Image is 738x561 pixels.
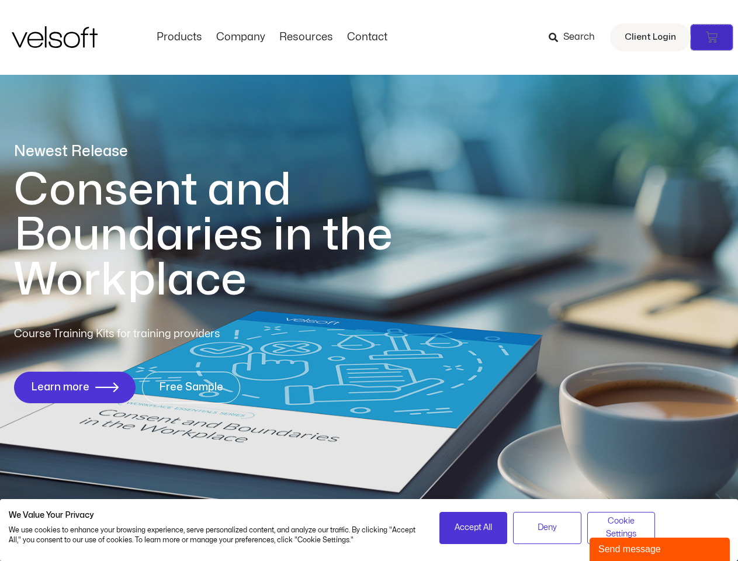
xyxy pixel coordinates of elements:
[439,512,508,544] button: Accept all cookies
[610,23,691,51] a: Client Login
[150,31,394,44] nav: Menu
[12,26,98,48] img: Velsoft Training Materials
[272,31,340,44] a: ResourcesMenu Toggle
[340,31,394,44] a: ContactMenu Toggle
[538,521,557,534] span: Deny
[587,512,656,544] button: Adjust cookie preferences
[31,382,89,393] span: Learn more
[513,512,581,544] button: Deny all cookies
[142,372,240,403] a: Free Sample
[595,515,648,541] span: Cookie Settings
[150,31,209,44] a: ProductsMenu Toggle
[14,168,441,303] h1: Consent and Boundaries in the Workplace
[209,31,272,44] a: CompanyMenu Toggle
[549,27,603,47] a: Search
[563,30,595,45] span: Search
[9,510,422,521] h2: We Value Your Privacy
[14,326,305,342] p: Course Training Kits for training providers
[14,141,441,162] p: Newest Release
[14,372,136,403] a: Learn more
[590,535,732,561] iframe: chat widget
[9,525,422,545] p: We use cookies to enhance your browsing experience, serve personalized content, and analyze our t...
[625,30,676,45] span: Client Login
[455,521,492,534] span: Accept All
[159,382,223,393] span: Free Sample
